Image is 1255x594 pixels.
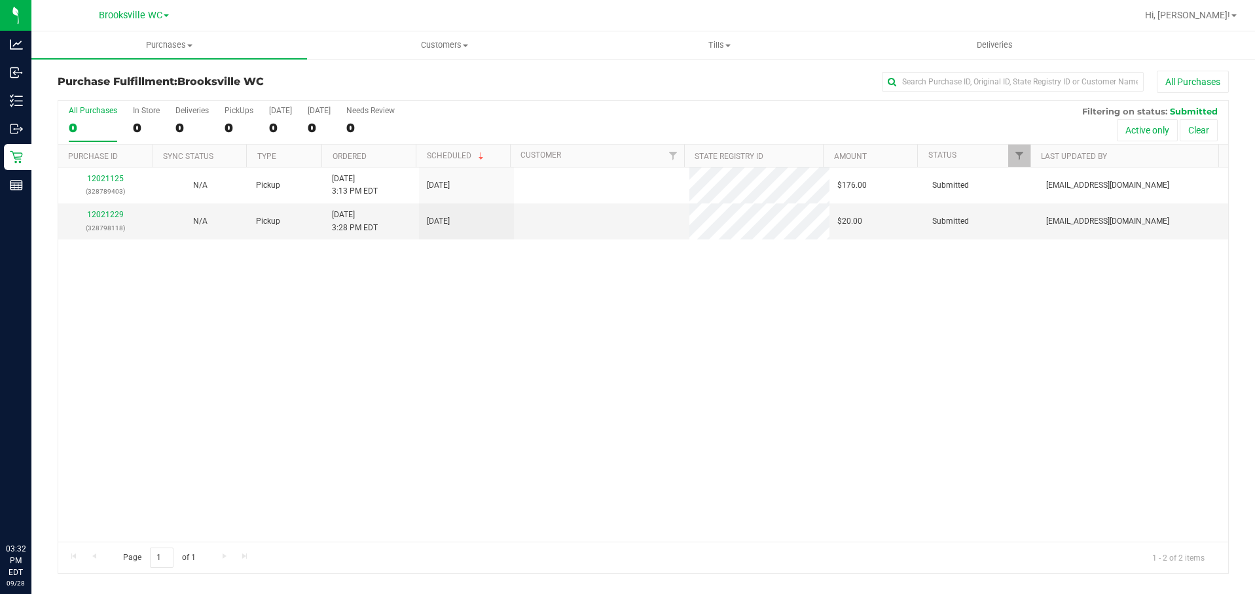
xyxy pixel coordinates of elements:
[193,217,208,226] span: Not Applicable
[133,106,160,115] div: In Store
[87,210,124,219] a: 12021229
[10,66,23,79] inline-svg: Inbound
[10,38,23,51] inline-svg: Analytics
[99,10,162,21] span: Brooksville WC
[1117,119,1178,141] button: Active only
[6,578,26,588] p: 09/28
[346,120,395,135] div: 0
[332,209,378,234] span: [DATE] 3:28 PM EDT
[112,548,206,568] span: Page of 1
[427,215,450,228] span: [DATE]
[959,39,1030,51] span: Deliveries
[1157,71,1229,93] button: All Purchases
[346,106,395,115] div: Needs Review
[663,145,684,167] a: Filter
[928,150,956,160] a: Status
[10,150,23,164] inline-svg: Retail
[427,151,486,160] a: Scheduled
[858,31,1133,59] a: Deliveries
[932,179,969,192] span: Submitted
[175,106,209,115] div: Deliveries
[175,120,209,135] div: 0
[66,185,145,198] p: (328789403)
[834,152,867,161] a: Amount
[1046,179,1169,192] span: [EMAIL_ADDRESS][DOMAIN_NAME]
[333,152,367,161] a: Ordered
[31,31,307,59] a: Purchases
[69,120,117,135] div: 0
[427,179,450,192] span: [DATE]
[6,543,26,578] p: 03:32 PM EDT
[520,150,561,160] a: Customer
[1008,145,1030,167] a: Filter
[1145,10,1230,20] span: Hi, [PERSON_NAME]!
[332,173,378,198] span: [DATE] 3:13 PM EDT
[225,120,253,135] div: 0
[257,152,276,161] a: Type
[87,174,124,183] a: 12021125
[193,181,208,190] span: Not Applicable
[68,152,118,161] a: Purchase ID
[269,120,292,135] div: 0
[695,152,763,161] a: State Registry ID
[69,106,117,115] div: All Purchases
[225,106,253,115] div: PickUps
[307,31,583,59] a: Customers
[582,31,858,59] a: Tills
[256,215,280,228] span: Pickup
[150,548,173,568] input: 1
[163,152,213,161] a: Sync Status
[1180,119,1218,141] button: Clear
[10,179,23,192] inline-svg: Reports
[193,215,208,228] button: N/A
[1170,106,1218,116] span: Submitted
[583,39,857,51] span: Tills
[308,39,582,51] span: Customers
[1046,215,1169,228] span: [EMAIL_ADDRESS][DOMAIN_NAME]
[308,120,331,135] div: 0
[1082,106,1167,116] span: Filtering on status:
[177,75,264,88] span: Brooksville WC
[10,94,23,107] inline-svg: Inventory
[882,72,1144,92] input: Search Purchase ID, Original ID, State Registry ID or Customer Name...
[133,120,160,135] div: 0
[58,76,448,88] h3: Purchase Fulfillment:
[837,215,862,228] span: $20.00
[308,106,331,115] div: [DATE]
[269,106,292,115] div: [DATE]
[13,489,52,529] iframe: Resource center
[256,179,280,192] span: Pickup
[1142,548,1215,567] span: 1 - 2 of 2 items
[66,222,145,234] p: (328798118)
[31,39,307,51] span: Purchases
[193,179,208,192] button: N/A
[1041,152,1107,161] a: Last Updated By
[932,215,969,228] span: Submitted
[10,122,23,135] inline-svg: Outbound
[837,179,867,192] span: $176.00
